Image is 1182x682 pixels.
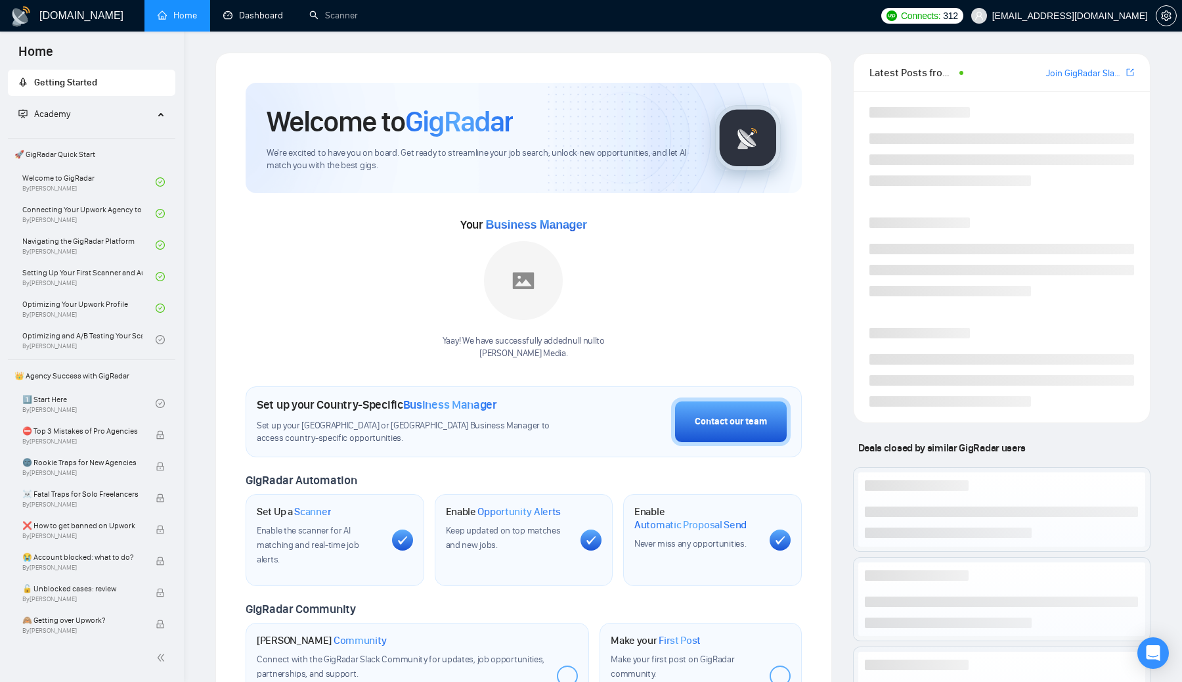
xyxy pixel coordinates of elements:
[634,518,747,532] span: Automatic Proposal Send
[22,595,142,603] span: By [PERSON_NAME]
[22,582,142,595] span: 🔓 Unblocked cases: review
[22,456,142,469] span: 🌚 Rookie Traps for New Agencies
[158,10,197,21] a: homeHome
[484,241,563,320] img: placeholder.png
[853,436,1031,459] span: Deals closed by similar GigRadar users
[634,538,746,549] span: Never miss any opportunities.
[9,141,174,168] span: 🚀 GigRadar Quick Start
[1126,66,1134,79] a: export
[156,620,165,629] span: lock
[156,240,165,250] span: check-circle
[446,525,561,551] span: Keep updated on top matches and new jobs.
[1046,66,1124,81] a: Join GigRadar Slack Community
[18,109,28,118] span: fund-projection-screen
[156,335,165,344] span: check-circle
[257,398,497,412] h1: Set up your Country-Specific
[34,77,97,88] span: Getting Started
[443,335,605,360] div: Yaay! We have successfully added null null to
[974,11,984,20] span: user
[156,209,165,218] span: check-circle
[22,325,156,354] a: Optimizing and A/B Testing Your Scanner for Better ResultsBy[PERSON_NAME]
[1156,5,1177,26] button: setting
[1126,67,1134,78] span: export
[22,532,142,540] span: By [PERSON_NAME]
[156,651,169,664] span: double-left
[257,420,577,445] span: Set up your [GEOGRAPHIC_DATA] or [GEOGRAPHIC_DATA] Business Manager to access country-specific op...
[257,634,387,647] h1: [PERSON_NAME]
[485,218,586,231] span: Business Manager
[405,104,513,139] span: GigRadar
[8,70,175,96] li: Getting Started
[309,10,358,21] a: searchScanner
[901,9,940,23] span: Connects:
[22,424,142,438] span: ⛔ Top 3 Mistakes of Pro Agencies
[22,501,142,509] span: By [PERSON_NAME]
[223,10,283,21] a: dashboardDashboard
[18,108,70,120] span: Academy
[659,634,701,647] span: First Post
[22,519,142,532] span: ❌ How to get banned on Upwork
[294,505,331,518] span: Scanner
[267,104,513,139] h1: Welcome to
[156,557,165,566] span: lock
[34,108,70,120] span: Academy
[869,64,955,81] span: Latest Posts from the GigRadar Community
[156,588,165,597] span: lock
[22,564,142,572] span: By [PERSON_NAME]
[22,199,156,228] a: Connecting Your Upwork Agency to GigRadarBy[PERSON_NAME]
[1156,11,1177,21] a: setting
[634,505,759,531] h1: Enable
[611,634,701,647] h1: Make your
[671,398,791,446] button: Contact our team
[22,389,156,418] a: 1️⃣ Start HereBy[PERSON_NAME]
[443,348,605,360] p: [PERSON_NAME] Media .
[1156,11,1176,21] span: setting
[22,262,156,291] a: Setting Up Your First Scanner and Auto-BidderBy[PERSON_NAME]
[156,525,165,534] span: lock
[257,525,359,565] span: Enable the scanner for AI matching and real-time job alerts.
[460,217,587,232] span: Your
[22,627,142,635] span: By [PERSON_NAME]
[257,505,331,518] h1: Set Up a
[22,551,142,564] span: 😭 Account blocked: what to do?
[156,177,165,187] span: check-circle
[156,430,165,440] span: lock
[156,399,165,408] span: check-circle
[9,363,174,389] span: 👑 Agency Success with GigRadar
[257,654,544,679] span: Connect with the GigRadar Slack Community for updates, job opportunities, partnerships, and support.
[267,147,694,172] span: We're excited to have you on board. Get ready to streamline your job search, unlock new opportuni...
[943,9,957,23] span: 312
[886,11,897,21] img: upwork-logo.png
[22,294,156,323] a: Optimizing Your Upwork ProfileBy[PERSON_NAME]
[22,168,156,196] a: Welcome to GigRadarBy[PERSON_NAME]
[22,438,142,445] span: By [PERSON_NAME]
[22,469,142,477] span: By [PERSON_NAME]
[156,493,165,503] span: lock
[22,231,156,260] a: Navigating the GigRadar PlatformBy[PERSON_NAME]
[22,488,142,501] span: ☠️ Fatal Traps for Solo Freelancers
[246,602,356,616] span: GigRadar Community
[715,105,781,171] img: gigradar-logo.png
[18,78,28,87] span: rocket
[246,473,357,488] span: GigRadar Automation
[446,505,561,518] h1: Enable
[1137,637,1169,669] div: Open Intercom Messenger
[334,634,387,647] span: Community
[11,6,32,27] img: logo
[611,654,734,679] span: Make your first post on GigRadar community.
[695,415,767,429] div: Contact our team
[156,462,165,471] span: lock
[22,614,142,627] span: 🙈 Getting over Upwork?
[8,42,64,70] span: Home
[156,272,165,281] span: check-circle
[403,398,497,412] span: Business Manager
[477,505,561,518] span: Opportunity Alerts
[156,304,165,313] span: check-circle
